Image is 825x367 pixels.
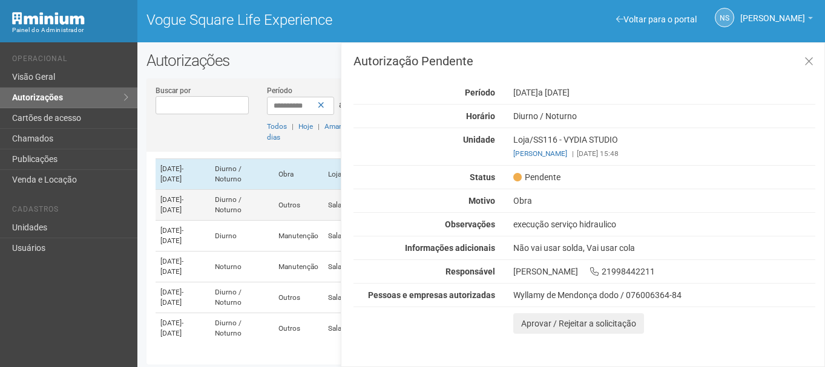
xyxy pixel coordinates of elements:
[445,219,495,229] strong: Observações
[468,196,495,206] strong: Motivo
[210,252,274,282] td: Noturno
[513,149,567,158] a: [PERSON_NAME]
[274,252,323,282] td: Manutenção
[504,134,824,159] div: Loja/SS116 - VYDIA STUDIO
[323,221,403,252] td: Sala/432
[146,12,472,28] h1: Vogue Square Life Experience
[470,172,495,182] strong: Status
[740,15,813,25] a: [PERSON_NAME]
[210,313,274,344] td: Diurno / Noturno
[715,8,734,27] a: NS
[504,242,824,253] div: Não vai usar solda, Vai usar cola
[513,313,644,334] button: Aprovar / Rejeitar a solicitação
[274,313,323,344] td: Outros
[513,148,815,159] div: [DATE] 15:48
[210,282,274,313] td: Diurno / Noturno
[538,88,570,97] span: a [DATE]
[323,252,403,282] td: Sala/322
[156,159,210,190] td: [DATE]
[740,2,805,23] span: Nicolle Silva
[466,111,495,121] strong: Horário
[504,219,824,230] div: execução serviço hidraulico
[210,159,274,190] td: Diurno / Noturno
[267,85,292,96] label: Período
[156,252,210,282] td: [DATE]
[405,243,495,253] strong: Informações adicionais
[274,159,323,190] td: Obra
[267,122,287,131] a: Todos
[323,190,403,221] td: Sala/283
[156,190,210,221] td: [DATE]
[298,122,313,131] a: Hoje
[504,87,824,98] div: [DATE]
[156,85,191,96] label: Buscar por
[274,282,323,313] td: Outros
[156,221,210,252] td: [DATE]
[323,313,403,344] td: Sala/246
[292,122,294,131] span: |
[210,221,274,252] td: Diurno
[513,290,815,300] div: Wyllamy de Mendonça dodo / 076006364-84
[572,149,574,158] span: |
[156,282,210,313] td: [DATE]
[504,266,824,277] div: [PERSON_NAME] 21998442211
[210,190,274,221] td: Diurno / Noturno
[318,122,320,131] span: |
[324,122,351,131] a: Amanhã
[274,221,323,252] td: Manutenção
[463,135,495,145] strong: Unidade
[339,100,344,109] span: a
[616,15,697,24] a: Voltar para o portal
[323,159,403,190] td: Loja/SS116
[323,282,403,313] td: Sala/246
[465,88,495,97] strong: Período
[504,195,824,206] div: Obra
[12,205,128,218] li: Cadastros
[445,267,495,276] strong: Responsável
[12,25,128,36] div: Painel do Administrador
[513,172,560,183] span: Pendente
[12,12,85,25] img: Minium
[156,313,210,344] td: [DATE]
[353,55,815,67] h3: Autorização Pendente
[368,290,495,300] strong: Pessoas e empresas autorizadas
[12,54,128,67] li: Operacional
[504,111,824,122] div: Diurno / Noturno
[274,190,323,221] td: Outros
[146,51,816,70] h2: Autorizações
